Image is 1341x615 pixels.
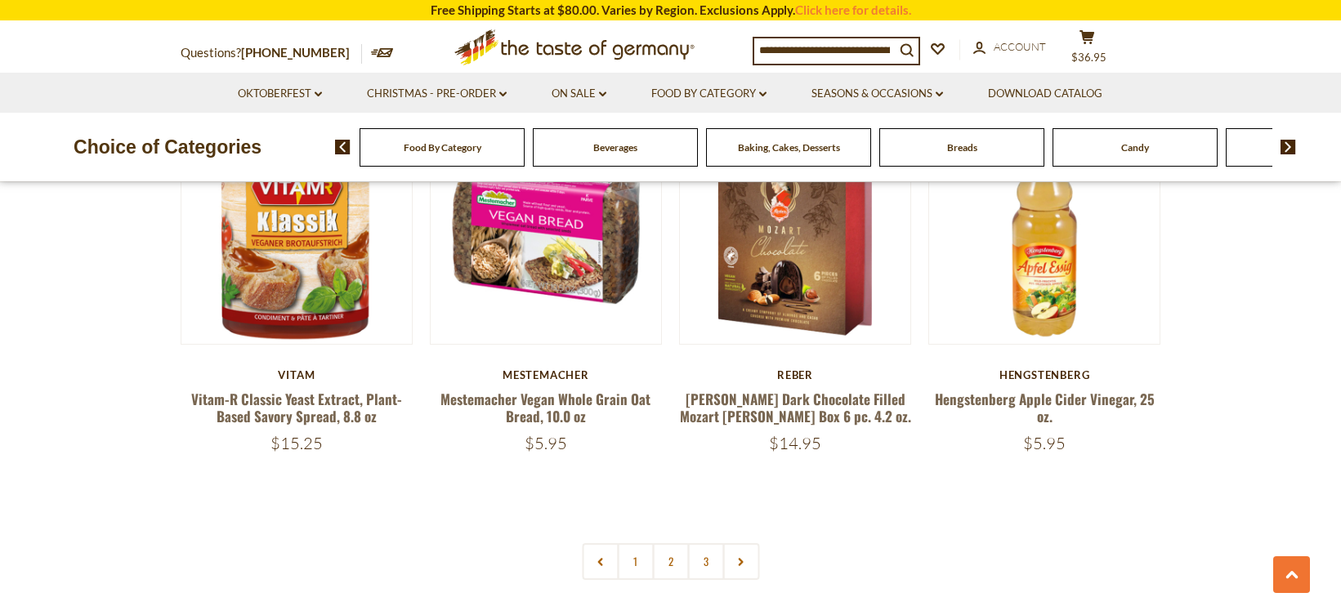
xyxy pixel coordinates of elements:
a: Hengstenberg Apple Cider Vinegar, 25 oz. [935,389,1155,426]
img: next arrow [1281,140,1296,154]
a: Click here for details. [795,2,911,17]
a: Oktoberfest [238,85,322,103]
span: Account [994,40,1046,53]
img: Hengstenberg Apple Cider Vinegar, 25 oz. [929,114,1160,345]
div: Mestemacher [430,368,663,381]
span: $15.25 [270,433,323,453]
a: Food By Category [404,141,481,154]
a: Candy [1121,141,1149,154]
a: Food By Category [651,85,767,103]
a: Account [973,38,1046,56]
a: [PERSON_NAME] Dark Chocolate Filled Mozart [PERSON_NAME] Box 6 pc. 4.2 oz. [680,389,911,426]
a: Breads [947,141,977,154]
a: Seasons & Occasions [811,85,943,103]
a: [PHONE_NUMBER] [241,45,350,60]
a: Beverages [593,141,637,154]
a: 1 [617,543,654,580]
a: Download Catalog [988,85,1102,103]
a: Baking, Cakes, Desserts [738,141,840,154]
span: $5.95 [1023,433,1066,453]
a: 2 [652,543,689,580]
span: $5.95 [525,433,567,453]
img: Mestemacher Vegan Whole Grain Oat Bread, 10.0 oz [431,114,662,345]
img: Vitam-R Classic Yeast Extract, Plant-Based Savory Spread, 8.8 oz [181,114,413,345]
span: $36.95 [1071,51,1106,64]
div: Hengstenberg [928,368,1161,381]
a: On Sale [552,85,606,103]
a: 3 [687,543,724,580]
div: Vitam [181,368,413,381]
a: Christmas - PRE-ORDER [367,85,507,103]
div: Reber [679,368,912,381]
a: Mestemacher Vegan Whole Grain Oat Bread, 10.0 oz [440,389,650,426]
span: $14.95 [769,433,821,453]
a: Vitam-R Classic Yeast Extract, Plant-Based Savory Spread, 8.8 oz [191,389,402,426]
img: previous arrow [335,140,351,154]
p: Questions? [181,42,362,64]
img: Reber Dark Chocolate Filled Mozart Kugel Box 6 pc. 4.2 oz. [680,114,911,345]
button: $36.95 [1063,29,1112,70]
